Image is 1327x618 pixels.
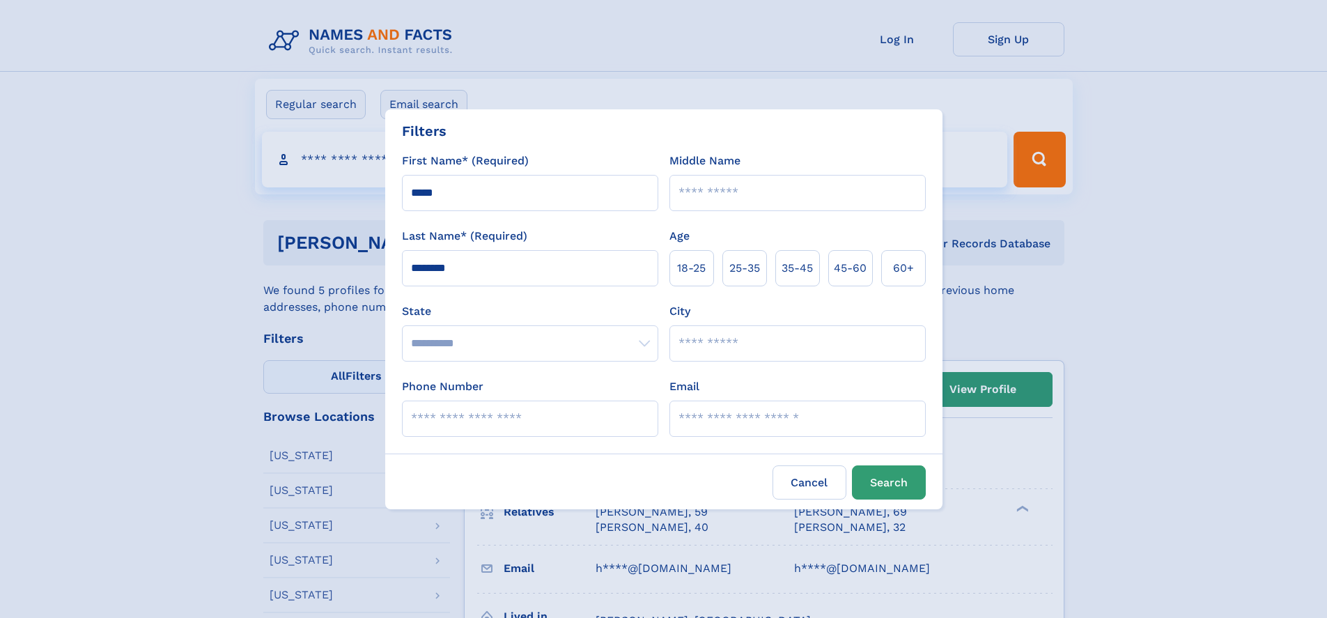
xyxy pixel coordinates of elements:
[852,465,926,500] button: Search
[402,121,447,141] div: Filters
[729,260,760,277] span: 25‑35
[782,260,813,277] span: 35‑45
[402,228,527,245] label: Last Name* (Required)
[669,153,740,169] label: Middle Name
[669,303,690,320] label: City
[773,465,846,500] label: Cancel
[402,303,658,320] label: State
[669,228,690,245] label: Age
[677,260,706,277] span: 18‑25
[402,378,483,395] label: Phone Number
[669,378,699,395] label: Email
[834,260,867,277] span: 45‑60
[893,260,914,277] span: 60+
[402,153,529,169] label: First Name* (Required)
